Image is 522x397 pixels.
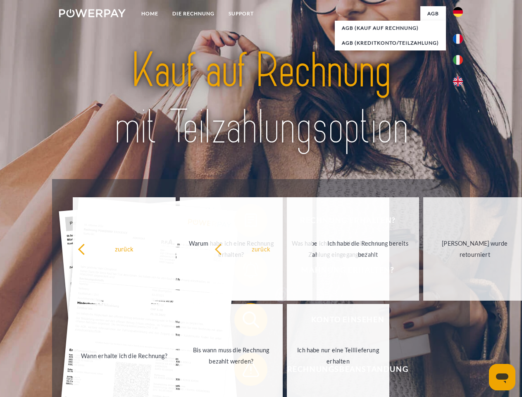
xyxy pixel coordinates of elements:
div: Wann erhalte ich die Rechnung? [78,350,171,361]
div: Ich habe die Rechnung bereits bezahlt [322,238,415,260]
a: agb [420,6,446,21]
img: title-powerpay_de.svg [79,40,443,158]
img: en [453,77,463,86]
img: de [453,7,463,17]
div: [PERSON_NAME] wurde retourniert [428,238,521,260]
div: Ich habe nur eine Teillieferung erhalten [292,344,385,367]
a: SUPPORT [222,6,261,21]
a: DIE RECHNUNG [165,6,222,21]
div: zurück [78,243,171,254]
img: it [453,55,463,65]
img: fr [453,34,463,44]
img: logo-powerpay-white.svg [59,9,126,17]
a: AGB (Kauf auf Rechnung) [335,21,446,36]
div: Warum habe ich eine Rechnung erhalten? [185,238,278,260]
a: Home [134,6,165,21]
iframe: Schaltfläche zum Öffnen des Messaging-Fensters [489,364,515,390]
div: zurück [215,243,307,254]
div: Bis wann muss die Rechnung bezahlt werden? [185,344,278,367]
a: AGB (Kreditkonto/Teilzahlung) [335,36,446,50]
